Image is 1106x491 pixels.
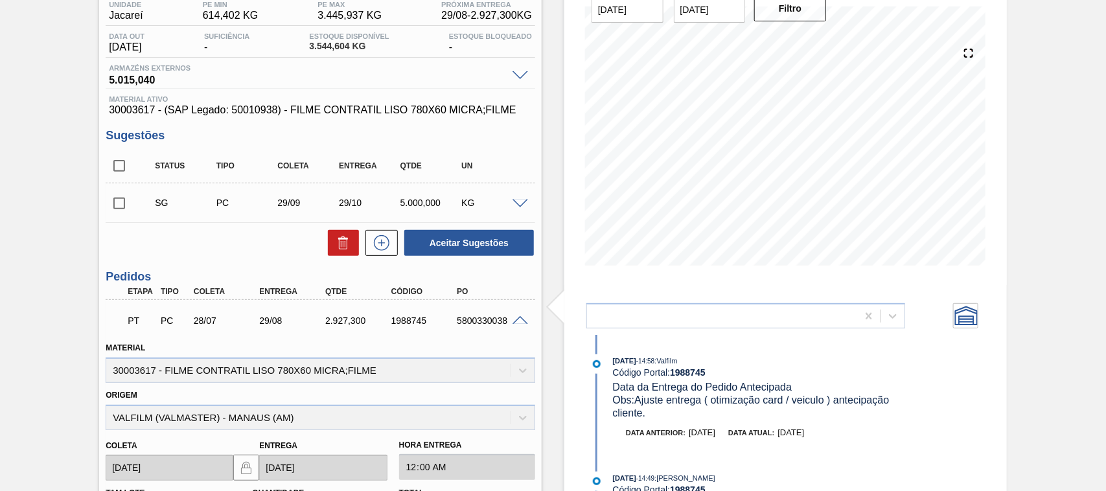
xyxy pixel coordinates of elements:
div: Aceitar Sugestões [398,229,535,257]
label: Hora Entrega [399,436,535,455]
span: : Valfilm [654,357,677,365]
span: Armazéns externos [109,64,506,72]
div: Coleta [274,161,341,170]
div: Excluir Sugestões [321,230,359,256]
span: Material ativo [109,95,532,103]
div: Pedido em Trânsito [124,306,158,335]
label: Origem [106,391,137,400]
div: - [201,32,253,53]
div: - [446,32,535,53]
div: Pedido de Compra [157,315,191,326]
div: Código Portal: [613,367,921,378]
span: 3.445,937 KG [317,10,382,21]
span: Estoque Disponível [309,32,389,40]
div: 5800330038 [454,315,527,326]
div: 29/08/2025 [256,315,329,326]
span: Data da Entrega do Pedido Antecipada [613,382,792,393]
div: 29/09/2025 [274,198,341,208]
h3: Pedidos [106,270,535,284]
span: [DATE] [613,474,636,482]
div: 1988745 [388,315,461,326]
span: 29/08 - 2.927,300 KG [441,10,532,21]
div: Sugestão Criada [152,198,219,208]
div: PO [454,287,527,296]
span: 5.015,040 [109,72,506,85]
span: Jacareí [109,10,143,21]
img: atual [593,477,601,485]
span: : [PERSON_NAME] [654,474,715,482]
p: PT [128,315,155,326]
div: UN [458,161,525,170]
button: locked [233,455,259,481]
span: Data anterior: [626,429,685,437]
input: dd/mm/yyyy [259,455,387,481]
input: dd/mm/yyyy [106,455,233,481]
span: 614,402 KG [203,10,258,21]
span: Data atual: [728,429,774,437]
div: Pedido de Compra [213,198,281,208]
div: Tipo [157,287,191,296]
img: atual [593,360,601,368]
span: PE MAX [317,1,382,8]
div: 2.927,300 [322,315,395,326]
div: Nova sugestão [359,230,398,256]
span: Data out [109,32,144,40]
div: Coleta [190,287,264,296]
span: PE MIN [203,1,258,8]
div: Status [152,161,219,170]
h3: Sugestões [106,129,535,143]
div: Etapa [124,287,158,296]
span: - 14:58 [636,358,654,365]
strong: 1988745 [670,367,706,378]
button: Aceitar Sugestões [404,230,534,256]
div: Qtde [397,161,465,170]
div: Código [388,287,461,296]
div: 28/07/2025 [190,315,264,326]
span: Obs: Ajuste entrega ( otimização card / veiculo ) antecipação cliente. [613,394,892,418]
span: Estoque Bloqueado [449,32,532,40]
span: 30003617 - (SAP Legado: 50010938) - FILME CONTRATIL LISO 780X60 MICRA;FILME [109,104,532,116]
div: Qtde [322,287,395,296]
span: [DATE] [689,428,715,437]
span: [DATE] [109,41,144,53]
span: Próxima Entrega [441,1,532,8]
span: Unidade [109,1,143,8]
label: Entrega [259,441,297,450]
span: [DATE] [778,428,804,437]
div: 29/10/2025 [336,198,403,208]
div: 5.000,000 [397,198,465,208]
img: locked [238,460,254,475]
div: Entrega [256,287,329,296]
div: Tipo [213,161,281,170]
div: Entrega [336,161,403,170]
label: Material [106,343,145,352]
label: Coleta [106,441,137,450]
div: KG [458,198,525,208]
span: 3.544,604 KG [309,41,389,51]
span: Suficiência [204,32,249,40]
span: - 14:49 [636,475,654,482]
span: [DATE] [613,357,636,365]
